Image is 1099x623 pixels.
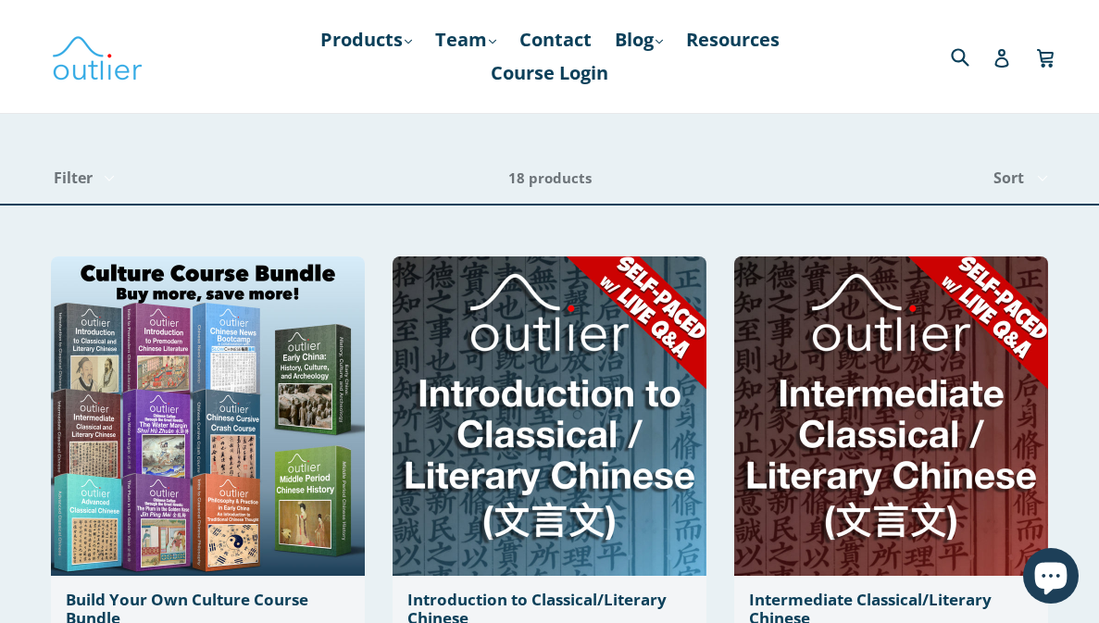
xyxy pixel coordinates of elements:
[510,23,601,56] a: Contact
[606,23,672,56] a: Blog
[393,256,706,576] img: Introduction to Classical/Literary Chinese
[1018,548,1084,608] inbox-online-store-chat: Shopify online store chat
[677,23,789,56] a: Resources
[734,256,1048,576] img: Intermediate Classical/Literary Chinese
[51,30,144,83] img: Outlier Linguistics
[426,23,506,56] a: Team
[311,23,421,56] a: Products
[946,37,997,75] input: Search
[481,56,618,90] a: Course Login
[51,256,365,576] img: Build Your Own Culture Course Bundle
[508,168,592,187] span: 18 products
